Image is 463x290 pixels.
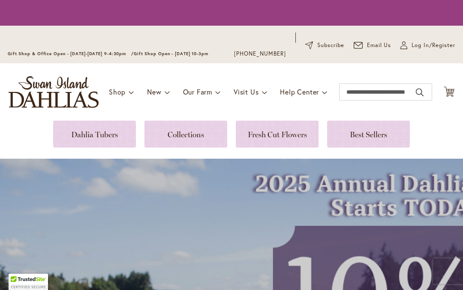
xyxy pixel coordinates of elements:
[317,41,344,50] span: Subscribe
[183,87,212,96] span: Our Farm
[234,87,259,96] span: Visit Us
[354,41,391,50] a: Email Us
[416,86,424,99] button: Search
[367,41,391,50] span: Email Us
[280,87,319,96] span: Help Center
[147,87,161,96] span: New
[234,50,286,58] a: [PHONE_NUMBER]
[109,87,126,96] span: Shop
[412,41,455,50] span: Log In/Register
[134,51,208,56] span: Gift Shop Open - [DATE] 10-3pm
[8,51,134,56] span: Gift Shop & Office Open - [DATE]-[DATE] 9-4:30pm /
[400,41,455,50] a: Log In/Register
[9,76,99,108] a: store logo
[305,41,344,50] a: Subscribe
